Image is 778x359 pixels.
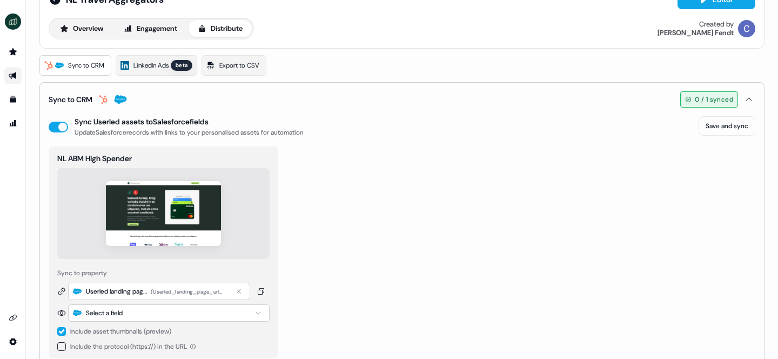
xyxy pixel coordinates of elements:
[695,94,733,105] span: 0 / 1 synced
[202,55,266,76] a: Export to CSV
[70,326,171,337] div: Include asset thumbnails (preview)
[49,83,755,116] button: Sync to CRM0 / 1 synced
[49,94,92,105] div: Sync to CRM
[4,91,22,108] a: Go to templates
[116,55,197,76] a: LinkedIn Adsbeta
[68,60,104,71] span: Sync to CRM
[75,116,209,127] div: Sync Userled assets to Salesforce fields
[658,29,734,37] div: [PERSON_NAME] Fendt
[738,20,755,37] img: Catherine
[75,127,304,138] div: Update Salesforce records with links to your personalised assets for automation
[4,43,22,61] a: Go to prospects
[68,283,250,300] button: Userled landing page url(Userled_landing_page_url__c)
[133,60,169,71] span: LinkedIn Ads
[699,20,734,29] div: Created by
[4,67,22,84] a: Go to outbound experience
[189,20,252,37] button: Distribute
[86,308,123,318] div: Select a field
[4,333,22,350] a: Go to integrations
[39,55,111,76] a: Sync to CRM
[4,309,22,327] a: Go to integrations
[151,287,224,297] div: ( Userled_landing_page_url__c )
[699,116,755,136] button: Save and sync
[171,60,192,71] div: beta
[70,342,187,351] span: Include the protocol (https://) in the URL
[51,20,112,37] button: Overview
[4,115,22,132] a: Go to attribution
[86,286,149,297] div: Userled landing page url
[57,153,270,164] div: NL ABM High Spender
[115,20,186,37] button: Engagement
[68,304,270,322] button: Select a field
[106,181,221,246] img: asset preview
[57,268,270,278] div: Sync to property
[219,60,259,71] span: Export to CSV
